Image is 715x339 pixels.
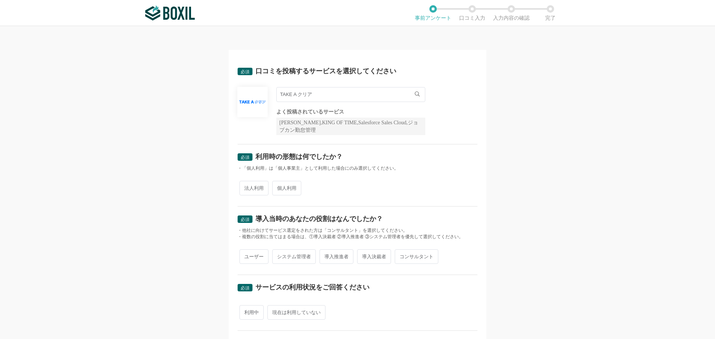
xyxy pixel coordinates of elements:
div: ・他社に向けてサービス選定をされた方は「コンサルタント」を選択してください。 [238,227,477,234]
div: ・「個人利用」は「個人事業主」として利用した場合にのみ選択してください。 [238,165,477,172]
span: 必須 [241,155,250,160]
li: 事前アンケート [413,5,452,21]
div: よく投稿されているサービス [276,109,425,115]
span: 現在は利用していない [267,305,325,320]
span: 必須 [241,217,250,222]
li: 完了 [531,5,570,21]
li: 入力内容の確認 [492,5,531,21]
span: 必須 [241,285,250,291]
span: 導入推進者 [320,249,353,264]
span: 利用中 [239,305,264,320]
span: 必須 [241,69,250,74]
span: 法人利用 [239,181,268,195]
li: 口コミ入力 [452,5,492,21]
span: 導入決裁者 [357,249,391,264]
div: 利用時の形態は何でしたか？ [255,153,343,160]
div: サービスの利用状況をご回答ください [255,284,369,291]
input: サービス名で検索 [276,87,425,102]
div: [PERSON_NAME],KING OF TIME,Salesforce Sales Cloud,ジョブカン勤怠管理 [276,118,425,135]
span: コンサルタント [395,249,438,264]
img: ボクシルSaaS_ロゴ [145,6,195,20]
span: システム管理者 [272,249,316,264]
div: ・複数の役割に当てはまる場合は、①導入決裁者 ②導入推進者 ③システム管理者を優先して選択してください。 [238,234,477,240]
div: 口コミを投稿するサービスを選択してください [255,68,396,74]
div: 導入当時のあなたの役割はなんでしたか？ [255,215,383,222]
span: ユーザー [239,249,268,264]
span: 個人利用 [272,181,301,195]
